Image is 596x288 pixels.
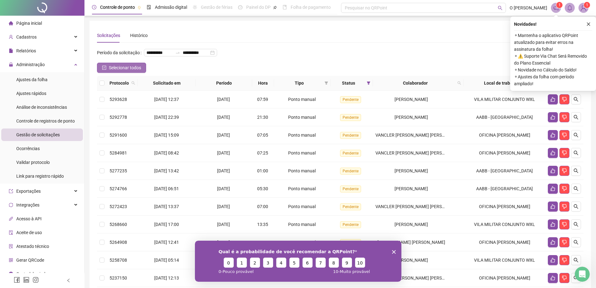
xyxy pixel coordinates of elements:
span: [DATE] [217,222,230,227]
span: Ponto manual [288,168,316,173]
span: search [573,168,578,173]
span: [PERSON_NAME] [PERSON_NAME] [377,240,445,245]
img: 82544 [579,3,588,13]
span: like [550,240,555,245]
span: [DATE] 12:13 [154,275,179,280]
span: 5272423 [110,204,127,209]
span: ⚬ ⚠️ Suporte Via Chat Será Removido do Plano Essencial [514,53,592,66]
span: [PERSON_NAME] [395,222,428,227]
span: Administração [16,62,45,67]
span: Integrações [16,202,39,207]
td: VILA MILITAR CONJUNTO WXL [464,251,545,269]
span: [DATE] 12:41 [154,240,179,245]
span: [PERSON_NAME] [395,115,428,120]
span: 07:25 [257,150,268,155]
span: [DATE] [217,97,230,102]
span: like [550,115,555,120]
span: file-done [147,5,151,9]
span: Gerar QRCode [16,258,44,263]
span: dislike [562,150,567,155]
span: filter [365,78,372,88]
span: search [573,240,578,245]
span: Pendente [340,203,361,210]
span: search [498,6,502,10]
span: clock-circle [92,5,96,9]
span: 07:00 [257,204,268,209]
td: OFICINA [PERSON_NAME] [464,144,545,162]
span: search [573,222,578,227]
span: check-square [102,65,106,70]
span: filter [367,81,370,85]
span: like [550,133,555,138]
td: VILA MILITAR CONJUNTO WXL [464,91,545,108]
span: swap-right [175,50,180,55]
span: Gestão de solicitações [16,132,60,137]
td: VILA MILITAR CONJUNTO WXL [464,216,545,233]
span: ⚬ Novidade no Cálculo do Saldo! [514,66,592,73]
td: AABB - [GEOGRAPHIC_DATA] [464,180,545,198]
span: Pendente [340,114,361,121]
span: [DATE] [217,186,230,191]
span: [DATE] [217,240,230,245]
span: dashboard [238,5,242,9]
span: VANCLER [PERSON_NAME] [PERSON_NAME] [375,275,463,280]
span: search [573,97,578,102]
span: search [130,78,136,88]
span: [DATE] [217,204,230,209]
span: 07:59 [257,97,268,102]
sup: 1 [556,2,563,8]
span: [PERSON_NAME] [395,258,428,263]
span: 1 [558,3,561,7]
span: [DATE] [217,133,230,138]
span: 06:00 [257,240,268,245]
span: filter [324,81,328,85]
span: [DATE] 13:42 [154,168,179,173]
th: Hora [252,76,274,91]
span: 1 [586,3,588,7]
span: Ponto manual [288,204,316,209]
span: like [550,204,555,209]
iframe: Intercom live chat [575,267,590,282]
span: Ponto manual [288,186,316,191]
span: 5291600 [110,133,127,138]
span: Ponto manual [288,240,316,245]
span: [DATE] 15:09 [154,133,179,138]
span: book [283,5,287,9]
span: Ocorrências [16,146,40,151]
span: Colaborador [375,80,455,86]
span: search [573,258,578,263]
span: Gestão de férias [201,5,232,10]
span: [PERSON_NAME] [395,168,428,173]
span: [DATE] 13:37 [154,204,179,209]
span: dislike [562,275,567,280]
span: Selecionar todos [109,64,141,71]
span: Pendente [340,168,361,175]
span: 5237150 [110,275,127,280]
span: like [550,222,555,227]
span: search [573,115,578,120]
span: notification [553,5,559,11]
span: Local de trabalho [466,80,537,86]
span: 05:30 [257,186,268,191]
span: Pendente [340,150,361,157]
span: [DATE] 05:14 [154,258,179,263]
span: Central de ajuda [16,271,48,276]
span: search [573,275,578,280]
span: [DATE] 22:39 [154,115,179,120]
span: instagram [33,277,39,283]
span: like [550,97,555,102]
span: search [573,186,578,191]
span: ⚬ Mantenha o aplicativo QRPoint atualizado para evitar erros na assinatura da folha! [514,32,592,53]
span: ⚬ Ajustes da folha com período ampliado! [514,73,592,87]
span: [DATE] [217,168,230,173]
span: VANCLER [PERSON_NAME] [PERSON_NAME] [375,204,463,209]
label: Período da solicitação [97,48,144,58]
span: VANCLER [PERSON_NAME] [PERSON_NAME] [375,150,463,155]
span: user-add [9,35,13,39]
span: Relatórios [16,48,36,53]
